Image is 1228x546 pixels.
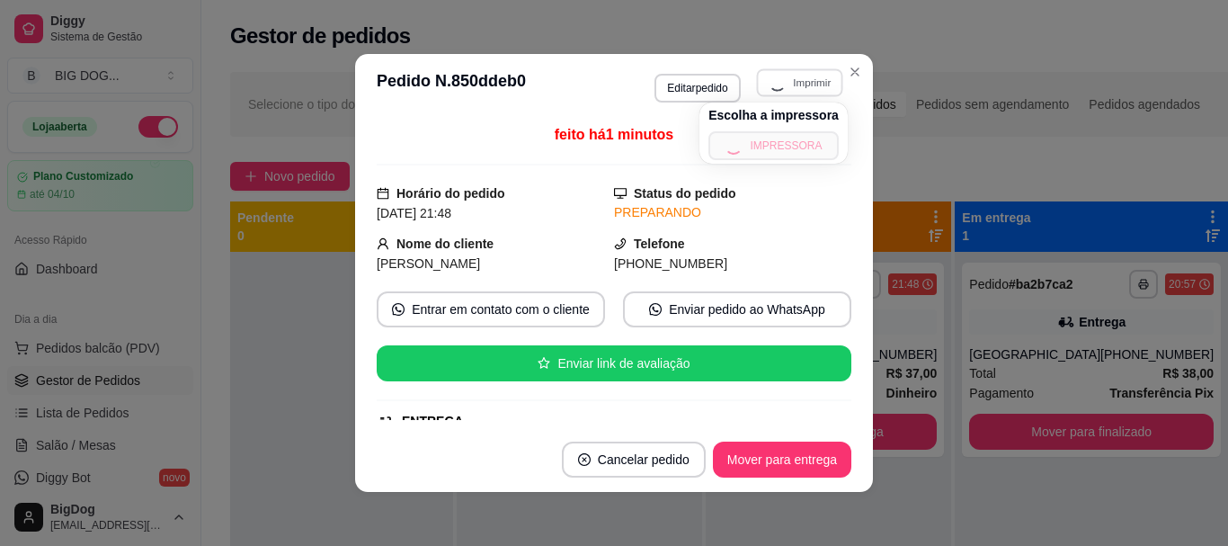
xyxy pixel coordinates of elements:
[623,291,851,327] button: whats-appEnviar pedido ao WhatsApp
[377,256,480,271] span: [PERSON_NAME]
[377,68,526,103] h3: Pedido N. 850ddeb0
[614,203,851,222] div: PREPARANDO
[562,442,706,478] button: close-circleCancelar pedido
[377,345,851,381] button: starEnviar link de avaliação
[634,237,685,251] strong: Telefone
[555,127,673,142] span: feito há 1 minutos
[614,187,627,200] span: desktop
[634,186,736,201] strong: Status do pedido
[614,256,727,271] span: [PHONE_NUMBER]
[649,303,662,316] span: whats-app
[396,186,505,201] strong: Horário do pedido
[654,74,740,103] button: Editarpedido
[377,187,389,200] span: calendar
[377,237,389,250] span: user
[402,412,463,431] div: ENTREGA
[396,237,494,251] strong: Nome do cliente
[841,58,869,86] button: Close
[614,237,627,250] span: phone
[392,303,405,316] span: whats-app
[538,357,550,370] span: star
[377,291,605,327] button: whats-appEntrar em contato com o cliente
[578,453,591,466] span: close-circle
[377,206,451,220] span: [DATE] 21:48
[708,106,839,124] h4: Escolha a impressora
[713,442,851,478] button: Mover para entrega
